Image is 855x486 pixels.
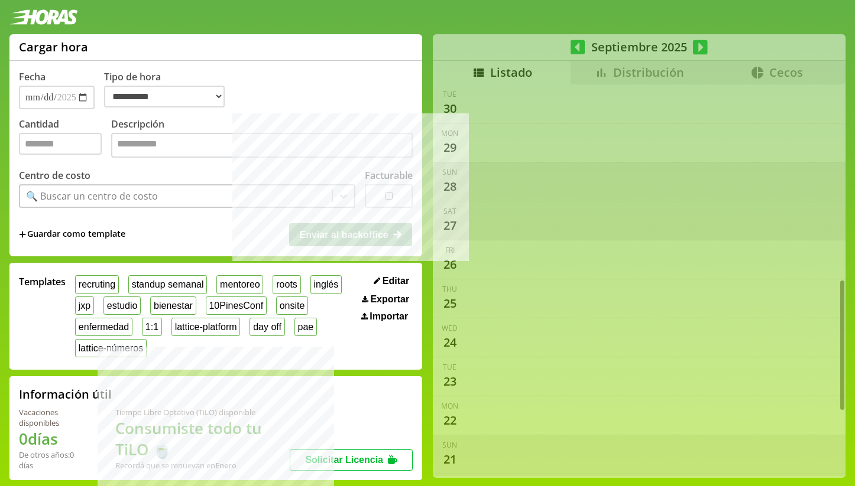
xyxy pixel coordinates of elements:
span: Solicitar Licencia [305,455,383,465]
button: roots [273,275,300,293]
button: Editar [370,275,413,287]
button: estudio [103,296,141,315]
h2: Información útil [19,386,112,402]
span: Importar [370,311,408,322]
select: Tipo de hora [104,86,225,107]
button: Solicitar Licencia [290,449,413,471]
div: 🔍 Buscar un centro de costo [26,190,158,203]
button: enfermedad [75,318,132,336]
button: lattice-platform [171,318,241,336]
button: standup semanal [128,275,207,293]
label: Tipo de hora [104,70,234,109]
button: mentoreo [216,275,263,293]
label: Centro de costo [19,169,90,182]
button: onsite [276,296,308,315]
button: lattice-números [75,339,147,357]
button: bienestar [150,296,196,315]
button: day off [250,318,284,336]
span: + [19,228,26,241]
span: Editar [383,276,409,286]
b: Enero [215,460,237,471]
img: logotipo [9,9,78,25]
button: recruting [75,275,119,293]
div: Vacaciones disponibles [19,407,87,428]
button: 1:1 [142,318,162,336]
label: Descripción [111,118,413,161]
h1: 0 días [19,428,87,449]
input: Cantidad [19,133,102,155]
label: Cantidad [19,118,111,161]
span: Templates [19,275,66,288]
span: +Guardar como template [19,228,125,241]
h1: Cargar hora [19,39,88,55]
div: De otros años: 0 días [19,449,87,471]
button: jxp [75,296,94,315]
button: pae [294,318,317,336]
div: Recordá que se renuevan en [115,460,290,471]
button: 10PinesConf [206,296,267,315]
div: Tiempo Libre Optativo (TiLO) disponible [115,407,290,417]
span: Exportar [370,294,409,305]
textarea: Descripción [111,133,413,158]
h1: Consumiste todo tu TiLO 🍵 [115,417,290,460]
button: inglés [310,275,342,293]
button: Exportar [358,293,413,305]
label: Fecha [19,70,46,83]
label: Facturable [365,169,413,182]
